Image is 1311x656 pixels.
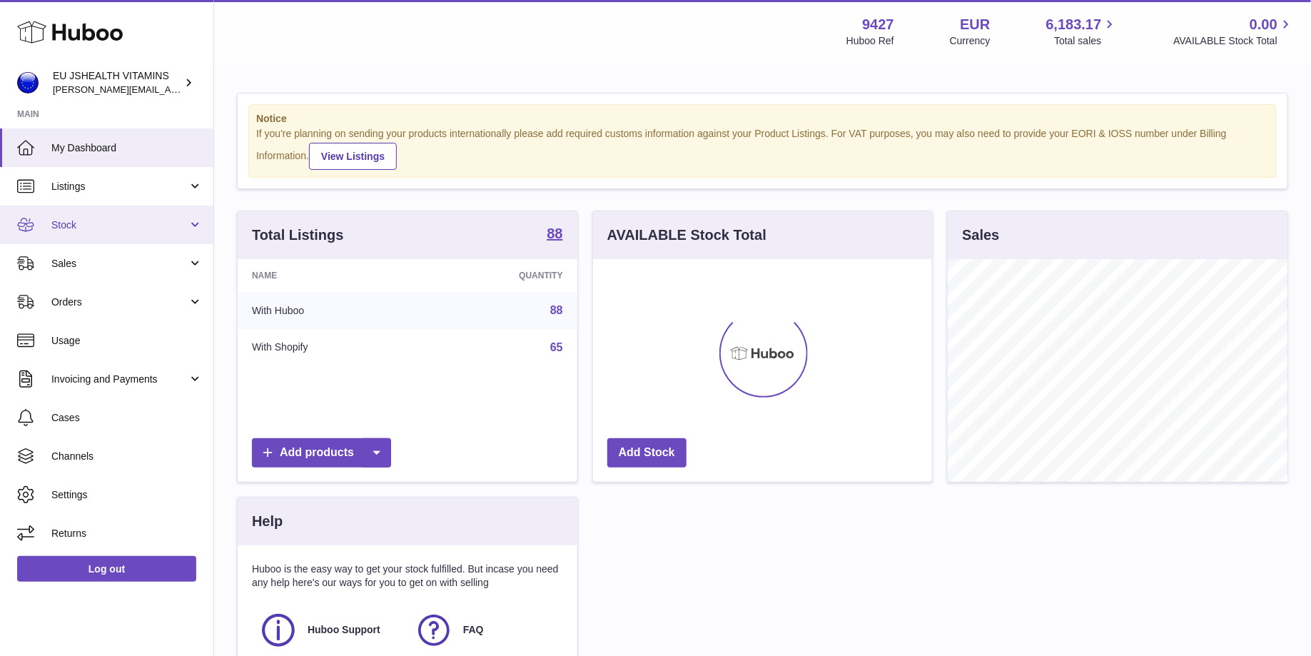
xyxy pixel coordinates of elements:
span: FAQ [463,623,484,637]
a: 88 [550,304,563,316]
span: Huboo Support [308,623,380,637]
strong: Notice [256,112,1269,126]
h3: AVAILABLE Stock Total [607,226,766,245]
div: If you're planning on sending your products internationally please add required customs informati... [256,127,1269,170]
td: With Shopify [238,329,420,366]
div: Currency [950,34,991,48]
span: Sales [51,257,188,271]
h3: Help [252,512,283,531]
th: Quantity [420,259,577,292]
a: 88 [547,226,562,243]
span: Invoicing and Payments [51,373,188,386]
span: Returns [51,527,203,540]
span: 0.00 [1250,15,1277,34]
div: Huboo Ref [846,34,894,48]
span: [PERSON_NAME][EMAIL_ADDRESS][DOMAIN_NAME] [53,84,286,95]
td: With Huboo [238,292,420,329]
h3: Sales [962,226,999,245]
div: EU JSHEALTH VITAMINS [53,69,181,96]
a: Add products [252,438,391,468]
span: Stock [51,218,188,232]
span: Cases [51,411,203,425]
span: AVAILABLE Stock Total [1173,34,1294,48]
strong: 88 [547,226,562,241]
span: Listings [51,180,188,193]
p: Huboo is the easy way to get your stock fulfilled. But incase you need any help here's our ways f... [252,562,563,590]
span: Orders [51,296,188,309]
h3: Total Listings [252,226,344,245]
a: 0.00 AVAILABLE Stock Total [1173,15,1294,48]
strong: 9427 [862,15,894,34]
a: 65 [550,341,563,353]
a: Log out [17,556,196,582]
span: Settings [51,488,203,502]
strong: EUR [960,15,990,34]
a: 6,183.17 Total sales [1046,15,1118,48]
th: Name [238,259,420,292]
a: Huboo Support [259,611,400,650]
span: My Dashboard [51,141,203,155]
span: Total sales [1054,34,1118,48]
span: Channels [51,450,203,463]
a: FAQ [415,611,556,650]
a: View Listings [309,143,397,170]
span: Usage [51,334,203,348]
a: Add Stock [607,438,687,468]
img: laura@jessicasepel.com [17,72,39,94]
span: 6,183.17 [1046,15,1102,34]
